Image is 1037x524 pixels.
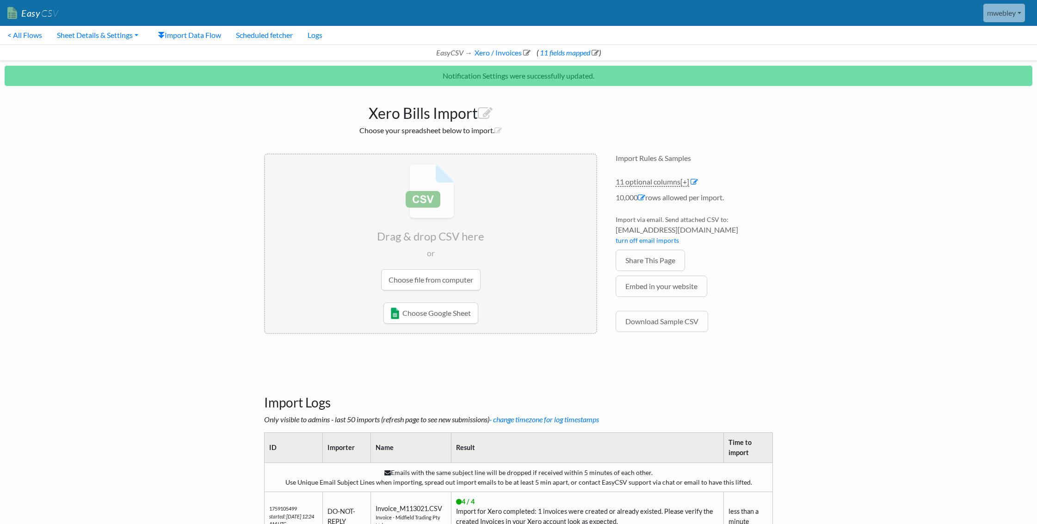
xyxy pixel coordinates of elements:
a: Xero / Invoices [473,48,531,57]
span: ( ) [537,48,601,57]
th: Importer [323,433,371,462]
span: [EMAIL_ADDRESS][DOMAIN_NAME] [616,224,773,235]
a: Import Data Flow [150,26,228,44]
p: Notification Settings were successfully updated. [5,66,1032,86]
a: Choose Google Sheet [383,302,478,324]
a: Share This Page [616,250,685,271]
td: Emails with the same subject line will be dropped if received within 5 minutes of each other. Use... [265,462,773,492]
a: mwebley [983,4,1025,22]
li: Import via email. Send attached CSV to: [616,215,773,250]
a: Download Sample CSV [616,311,708,332]
th: ID [265,433,323,462]
a: Sheet Details & Settings [49,26,146,44]
a: Scheduled fetcher [228,26,300,44]
h1: Xero Bills Import [264,100,597,122]
h3: Import Logs [264,372,773,411]
span: [+] [680,177,689,186]
th: Name [371,433,451,462]
span: 4 / 4 [456,498,475,506]
a: Logs [300,26,330,44]
i: Only visible to admins - last 50 imports (refresh page to see new submissions) [264,415,599,424]
a: 11 optional columns[+] [616,177,689,187]
th: Time to import [723,433,772,462]
a: - change timezone for log timestamps [489,415,599,424]
a: turn off email imports [616,236,679,244]
th: Result [451,433,723,462]
a: EasyCSV [7,4,58,23]
a: Embed in your website [616,276,707,297]
i: EasyCSV → [436,48,472,57]
a: 11 fields mapped [538,48,599,57]
li: 10,000 rows allowed per import. [616,192,773,208]
h4: Import Rules & Samples [616,154,773,162]
h2: Choose your spreadsheet below to import. [264,126,597,135]
span: CSV [40,7,58,19]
